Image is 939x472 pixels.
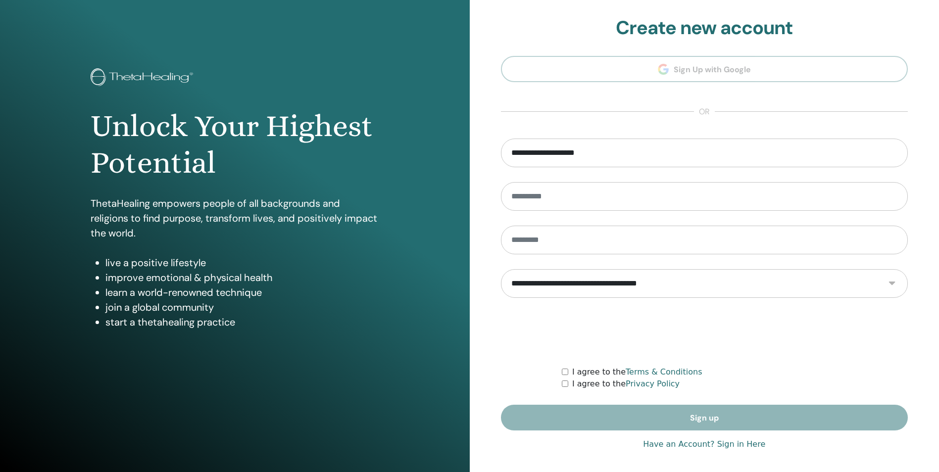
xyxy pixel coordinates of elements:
[105,270,379,285] li: improve emotional & physical health
[105,315,379,330] li: start a thetahealing practice
[643,438,765,450] a: Have an Account? Sign in Here
[626,367,702,377] a: Terms & Conditions
[91,196,379,240] p: ThetaHealing empowers people of all backgrounds and religions to find purpose, transform lives, a...
[629,313,780,351] iframe: reCAPTCHA
[572,378,680,390] label: I agree to the
[105,255,379,270] li: live a positive lifestyle
[105,300,379,315] li: join a global community
[572,366,702,378] label: I agree to the
[626,379,680,388] a: Privacy Policy
[91,108,379,182] h1: Unlock Your Highest Potential
[694,106,715,118] span: or
[501,17,908,40] h2: Create new account
[105,285,379,300] li: learn a world-renowned technique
